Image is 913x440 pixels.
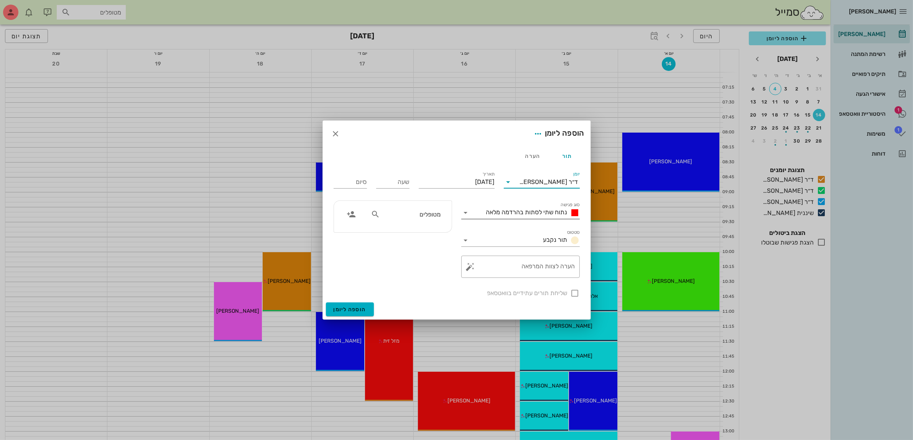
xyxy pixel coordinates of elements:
[504,176,580,188] div: יומןד״ר [PERSON_NAME]
[520,179,578,186] div: ד״ר [PERSON_NAME]
[482,171,495,177] label: תאריך
[334,306,366,313] span: הוספה ליומן
[326,302,374,316] button: הוספה ליומן
[573,171,580,177] label: יומן
[531,127,584,141] div: הוספה ליומן
[561,202,580,208] label: סוג פגישה
[550,147,584,165] div: תור
[515,147,550,165] div: הערה
[461,234,580,246] div: סטטוסתור נקבע
[567,230,580,235] label: סטטוס
[543,236,568,243] span: תור נקבע
[486,209,568,216] span: נתוח שתי לסתות בהרדמה מלאה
